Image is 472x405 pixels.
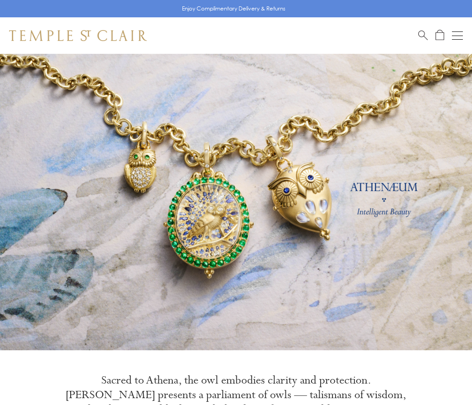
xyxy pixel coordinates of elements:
button: Open navigation [452,30,463,41]
img: Temple St. Clair [9,30,147,41]
a: Open Shopping Bag [436,30,444,41]
a: Search [418,30,428,41]
p: Enjoy Complimentary Delivery & Returns [182,4,285,13]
